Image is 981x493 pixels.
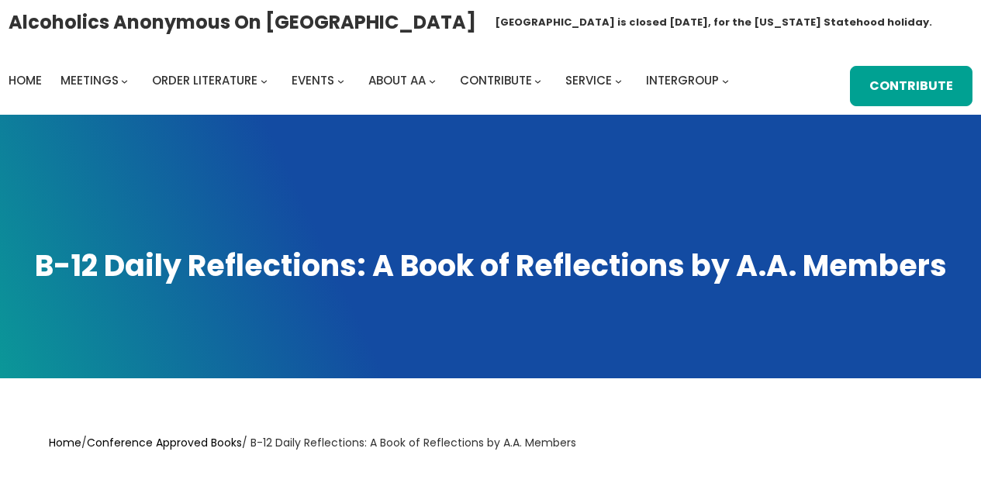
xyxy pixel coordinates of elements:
button: Service submenu [615,77,622,84]
a: Home [9,70,42,91]
button: Meetings submenu [121,77,128,84]
button: Events submenu [337,77,344,84]
span: Service [565,72,612,88]
span: About AA [368,72,426,88]
h2: B-12 Daily Reflections: A Book of Reflections by A.A. Members [16,246,965,286]
a: Alcoholics Anonymous on [GEOGRAPHIC_DATA] [9,5,476,39]
a: Service [565,70,612,91]
span: Intergroup [646,72,719,88]
span: Meetings [60,72,119,88]
a: About AA [368,70,426,91]
span: Order Literature [152,72,257,88]
span: Events [292,72,334,88]
button: Contribute submenu [534,77,541,84]
a: Events [292,70,334,91]
button: About AA submenu [429,77,436,84]
a: Contribute [460,70,532,91]
h1: [GEOGRAPHIC_DATA] is closed [DATE], for the [US_STATE] Statehood holiday. [495,15,932,30]
a: Contribute [850,66,972,106]
a: Intergroup [646,70,719,91]
nav: Intergroup [9,70,734,91]
button: Intergroup submenu [722,77,729,84]
a: Home [49,435,81,450]
a: Conference Approved Books [87,435,242,450]
nav: Breadcrumb [49,433,932,453]
button: Order Literature submenu [261,77,268,84]
span: Contribute [460,72,532,88]
a: Meetings [60,70,119,91]
span: Home [9,72,42,88]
